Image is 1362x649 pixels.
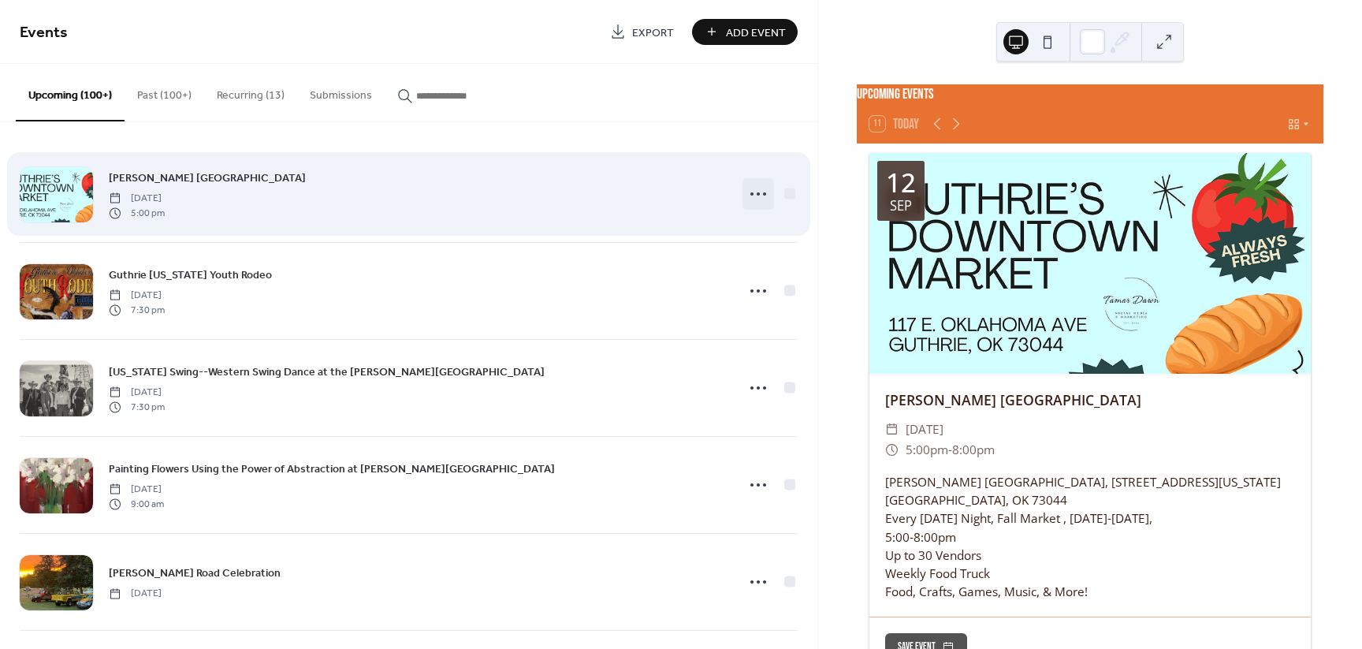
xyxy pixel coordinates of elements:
[109,386,165,400] span: [DATE]
[109,460,555,478] a: Painting Flowers Using the Power of Abstraction at [PERSON_NAME][GEOGRAPHIC_DATA]
[906,420,943,440] span: [DATE]
[297,64,385,120] button: Submissions
[109,289,165,303] span: [DATE]
[109,303,165,317] span: 7:30 pm
[109,497,164,511] span: 9:00 am
[632,24,674,41] span: Export
[109,206,165,220] span: 5:00 pm
[692,19,798,45] button: Add Event
[109,169,306,187] a: [PERSON_NAME] [GEOGRAPHIC_DATA]
[109,564,281,582] a: [PERSON_NAME] Road Celebration
[20,17,68,48] span: Events
[869,390,1311,410] div: [PERSON_NAME] [GEOGRAPHIC_DATA]
[109,170,306,187] span: [PERSON_NAME] [GEOGRAPHIC_DATA]
[109,400,165,414] span: 7:30 pm
[890,200,912,213] div: Sep
[857,84,1323,105] div: Upcoming events
[886,170,916,196] div: 12
[109,267,272,284] span: Guthrie [US_STATE] Youth Rodeo
[948,440,952,461] span: -
[109,192,165,206] span: [DATE]
[952,440,995,461] span: 8:00pm
[204,64,297,120] button: Recurring (13)
[109,587,162,601] span: [DATE]
[726,24,786,41] span: Add Event
[869,473,1311,601] div: [PERSON_NAME] [GEOGRAPHIC_DATA], [STREET_ADDRESS][US_STATE] [GEOGRAPHIC_DATA], OK 73044 Every [DA...
[125,64,204,120] button: Past (100+)
[109,266,272,284] a: Guthrie [US_STATE] Youth Rodeo
[16,64,125,121] button: Upcoming (100+)
[906,440,948,461] span: 5:00pm
[885,420,899,440] div: ​
[109,565,281,582] span: [PERSON_NAME] Road Celebration
[109,364,545,381] span: [US_STATE] Swing--Western Swing Dance at the [PERSON_NAME][GEOGRAPHIC_DATA]
[109,461,555,478] span: Painting Flowers Using the Power of Abstraction at [PERSON_NAME][GEOGRAPHIC_DATA]
[109,483,164,497] span: [DATE]
[598,19,686,45] a: Export
[109,363,545,381] a: [US_STATE] Swing--Western Swing Dance at the [PERSON_NAME][GEOGRAPHIC_DATA]
[885,440,899,461] div: ​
